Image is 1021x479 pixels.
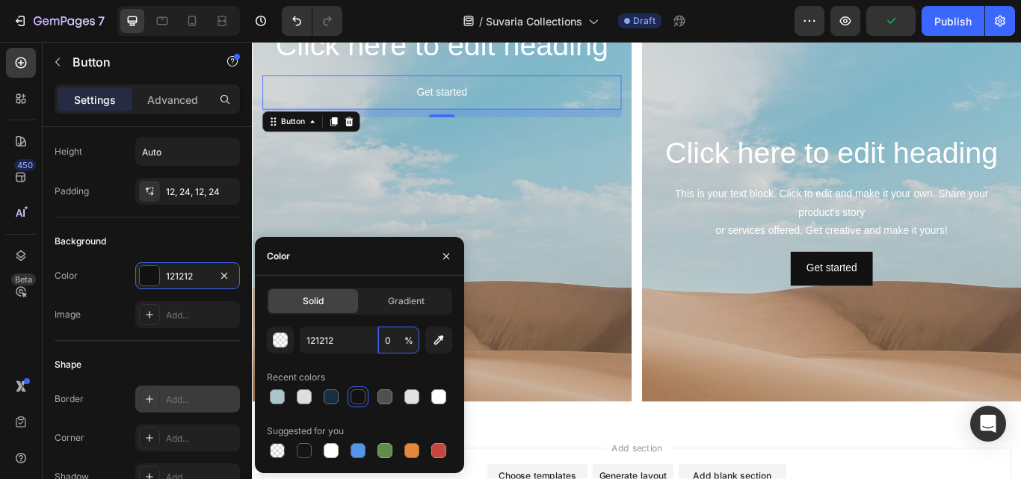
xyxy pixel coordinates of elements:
[98,12,105,30] p: 7
[55,269,78,282] div: Color
[74,92,116,108] p: Settings
[633,14,656,28] span: Draft
[136,138,239,165] input: Auto
[191,49,250,70] div: Get started
[970,406,1006,442] div: Open Intercom Messenger
[6,6,111,36] button: 7
[166,393,236,407] div: Add...
[55,392,84,406] div: Border
[466,166,885,233] div: This is your text block. Click to edit and make it your own. Share your product's story or servic...
[55,185,89,198] div: Padding
[55,235,106,248] div: Background
[934,13,972,29] div: Publish
[267,424,344,438] div: Suggested for you
[628,245,723,285] button: Get started
[14,159,36,171] div: 450
[55,431,84,445] div: Corner
[267,250,290,263] div: Color
[166,270,209,283] div: 121212
[479,13,483,29] span: /
[31,87,64,100] div: Button
[267,371,325,384] div: Recent colors
[486,13,582,29] span: Suvaria Collections
[404,334,413,347] span: %
[303,294,324,308] span: Solid
[166,432,236,445] div: Add...
[11,274,36,285] div: Beta
[147,92,198,108] p: Advanced
[466,106,885,154] h2: Click here to edit heading
[55,308,81,321] div: Image
[73,53,200,71] p: Button
[166,309,236,322] div: Add...
[55,358,81,371] div: Shape
[282,6,342,36] div: Undo/Redo
[300,327,377,353] input: Eg: FFFFFF
[55,145,82,158] div: Height
[173,40,268,79] button: Get started
[388,294,425,308] span: Gradient
[646,254,705,276] div: Get started
[922,6,984,36] button: Publish
[252,42,1021,479] iframe: Design area
[166,185,236,199] div: 12, 24, 12, 24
